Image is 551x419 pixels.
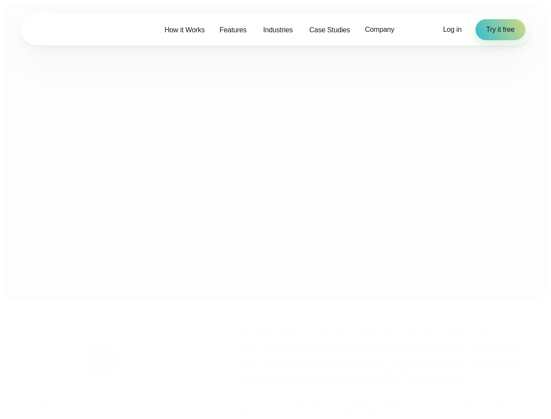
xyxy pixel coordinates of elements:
[443,26,462,33] span: Log in
[302,21,357,39] a: Case Studies
[365,24,394,35] span: Company
[164,25,205,35] span: How it Works
[476,19,525,40] a: Try it free
[157,21,212,39] a: How it Works
[263,25,293,35] span: Industries
[443,24,462,35] a: Log in
[219,25,246,35] span: Features
[309,25,350,35] span: Case Studies
[486,24,514,35] span: Try it free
